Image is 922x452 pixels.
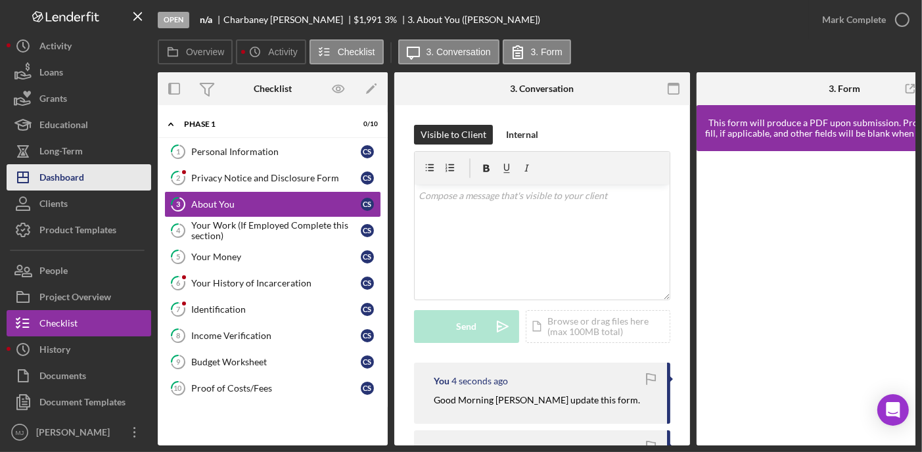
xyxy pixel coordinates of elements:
[398,39,499,64] button: 3. Conversation
[451,376,508,386] time: 2025-09-23 14:06
[361,382,374,395] div: C S
[310,39,384,64] button: Checklist
[531,47,563,57] label: 3. Form
[176,331,180,340] tspan: 8
[164,323,381,349] a: 8Income VerificationCS
[191,330,361,341] div: Income Verification
[191,252,361,262] div: Your Money
[877,394,909,426] div: Open Intercom Messenger
[361,145,374,158] div: C S
[7,284,151,310] button: Project Overview
[176,173,180,182] tspan: 2
[164,349,381,375] a: 9Budget WorksheetCS
[414,310,519,343] button: Send
[414,125,493,145] button: Visible to Client
[7,363,151,389] a: Documents
[457,310,477,343] div: Send
[191,357,361,367] div: Budget Worksheet
[384,14,397,25] div: 3 %
[7,310,151,336] button: Checklist
[408,14,541,25] div: 3. About You ([PERSON_NAME])
[809,7,915,33] button: Mark Complete
[39,258,68,287] div: People
[361,224,374,237] div: C S
[33,419,118,449] div: [PERSON_NAME]
[511,83,574,94] div: 3. Conversation
[191,220,361,241] div: Your Work (If Employed Complete this section)
[39,336,70,366] div: History
[176,305,181,313] tspan: 7
[191,304,361,315] div: Identification
[191,199,361,210] div: About You
[39,389,126,418] div: Document Templates
[176,200,180,208] tspan: 3
[164,217,381,244] a: 4Your Work (If Employed Complete this section)CS
[176,147,180,156] tspan: 1
[223,14,354,25] div: Charbaney [PERSON_NAME]
[361,355,374,369] div: C S
[7,258,151,284] button: People
[176,226,181,235] tspan: 4
[361,171,374,185] div: C S
[176,279,181,287] tspan: 6
[184,120,345,128] div: Phase 1
[506,125,538,145] div: Internal
[829,83,860,94] div: 3. Form
[200,14,212,25] b: n/a
[16,429,24,436] text: MJ
[7,336,151,363] button: History
[7,419,151,445] button: MJ[PERSON_NAME]
[434,376,449,386] div: You
[361,250,374,263] div: C S
[361,303,374,316] div: C S
[164,191,381,217] a: 3About YouCS
[39,310,78,340] div: Checklist
[176,357,181,366] tspan: 9
[186,47,224,57] label: Overview
[158,39,233,64] button: Overview
[164,270,381,296] a: 6Your History of IncarcerationCS
[236,39,306,64] button: Activity
[268,47,297,57] label: Activity
[354,14,382,25] span: $1,991
[174,384,183,392] tspan: 10
[254,83,292,94] div: Checklist
[503,39,571,64] button: 3. Form
[176,252,180,261] tspan: 5
[191,278,361,288] div: Your History of Incarceration
[191,173,361,183] div: Privacy Notice and Disclosure Form
[164,139,381,165] a: 1Personal InformationCS
[164,165,381,191] a: 2Privacy Notice and Disclosure FormCS
[361,329,374,342] div: C S
[361,277,374,290] div: C S
[39,284,111,313] div: Project Overview
[164,296,381,323] a: 7IdentificationCS
[7,389,151,415] button: Document Templates
[421,125,486,145] div: Visible to Client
